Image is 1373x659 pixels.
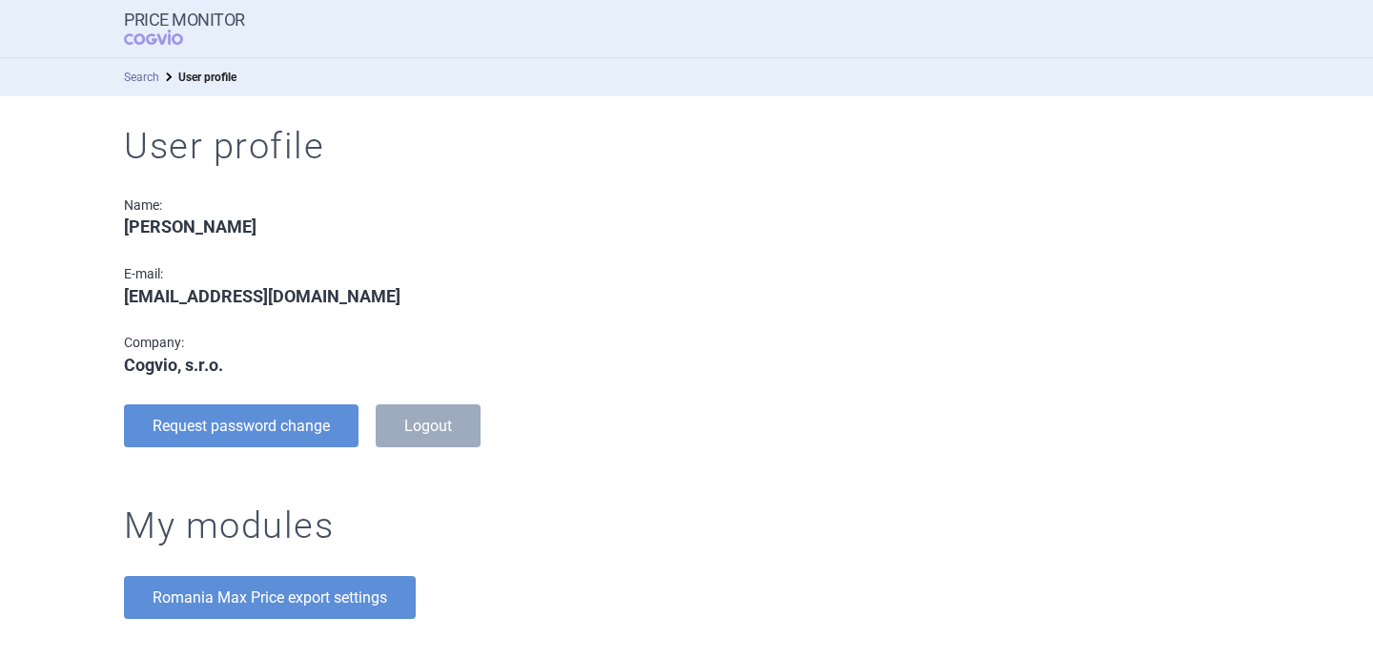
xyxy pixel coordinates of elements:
div: E-mail: [124,266,574,282]
button: Request password change [124,404,359,447]
a: Price MonitorCOGVIO [124,10,245,47]
a: Romania Max Price export settings [124,576,416,619]
a: Search [124,71,159,84]
div: Company: [124,335,574,351]
span: COGVIO [124,30,210,45]
div: Cogvio, s.r.o. [124,355,574,376]
div: [EMAIL_ADDRESS][DOMAIN_NAME] [124,286,574,307]
h1: User profile [124,125,1249,169]
strong: Price Monitor [124,10,245,30]
li: Search [124,68,159,87]
div: [PERSON_NAME] [124,216,574,237]
h1: My modules [124,505,1249,548]
div: Name: [124,197,574,214]
button: Logout [376,404,481,447]
li: User profile [159,68,236,87]
strong: User profile [178,71,236,84]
